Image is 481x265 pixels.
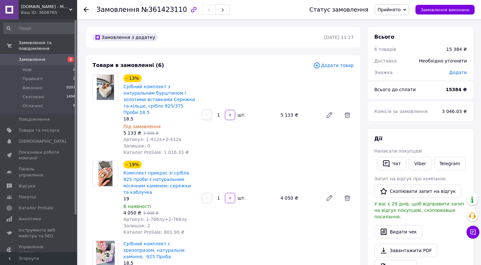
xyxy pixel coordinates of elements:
span: Показники роботи компанії [19,149,59,161]
span: Відгуки [19,183,35,189]
span: Управління сайтом [19,244,59,256]
span: Нові [22,67,32,73]
span: 5 133 ₴ [123,130,141,136]
span: Замовлення та повідомлення [19,40,77,52]
span: i.n.k.store - Магазин свічок і декору для дому [21,4,69,10]
span: Панель управління [19,166,59,178]
div: - 13% [123,74,142,82]
span: Прийнято [378,7,401,12]
span: Товари в замовленні (6) [93,62,164,68]
span: 4 050 ₴ [123,210,141,215]
span: 2 [67,57,74,62]
div: Ваш ID: 3608765 [21,10,77,15]
span: 2 [73,76,75,82]
span: Замовлення [96,6,139,14]
a: Редагувати [323,192,336,204]
span: Замовлення виконано [421,7,469,12]
div: 19 [123,195,197,202]
span: Каталог ProSale: 1 016.33 ₴ [123,150,189,155]
div: шт. [236,195,246,201]
span: Залишок: 2 [123,223,150,228]
time: [DATE] 11:27 [324,35,354,40]
a: Viber [409,157,431,170]
span: Доставка [374,58,396,63]
div: 5 133 ₴ [278,110,320,119]
button: Чат з покупцем [467,226,479,239]
a: Telegram [434,157,466,170]
div: Повернутися назад [84,6,89,13]
span: 1494 [66,94,75,100]
span: 5 900 ₴ [143,131,158,136]
span: Каталог ProSale: 801.90 ₴ [123,230,184,235]
span: Аналітика [19,216,41,222]
span: Артикул: 1-412я+2-412я [123,137,182,142]
img: Комплект прикрас зі срібла 925 проби з натуральним місячним каменем: сережки та каблучка [98,161,112,186]
span: №361423110 [141,6,187,14]
span: Повідомлення [19,117,50,122]
button: Скопіювати запит на відгук [374,185,461,198]
span: В наявності [123,204,151,209]
span: 4 [73,103,75,109]
div: Необхідно уточнити [415,54,471,68]
b: 15384 ₴ [446,87,467,92]
a: Срібний комплект с хризопразом, натуральне каміння, 925 Проба [123,241,185,259]
span: 2 [73,67,75,73]
div: 4 050 ₴ [278,194,320,203]
span: Всього до сплати [374,87,416,92]
span: Під замовлення [123,124,161,129]
span: Виконані [22,85,42,91]
span: Дії [374,136,382,142]
span: 5097 [66,85,75,91]
span: Комісія за замовлення [374,109,428,114]
button: Чат [377,157,406,170]
a: Редагувати [323,109,336,121]
span: [DEMOGRAPHIC_DATA] [19,138,66,144]
a: Срібний комплект з натуральним бурштином і золотими вставками Сережки та кільце, срібло 925/375 П... [123,84,195,115]
span: Покупці [19,194,36,200]
span: Додати [449,70,467,75]
span: Оплачені [22,103,43,109]
span: Запит на відгук про компанію [374,176,446,181]
img: Срібний комплект з натуральним бурштином і золотими вставками Сережки та кільце, срібло 925/375 П... [97,75,114,100]
span: Артикул: 1-766лу+2-766лу [123,217,187,222]
div: - 19% [123,161,142,168]
a: Завантажити PDF [374,244,437,257]
div: Статус замовлення [309,6,369,13]
input: Пошук [3,23,76,34]
div: Замовлення з додатку [93,33,158,41]
span: Додати товар [313,62,354,69]
button: Видати чек [374,225,422,239]
span: Написати покупцеві [374,148,422,154]
div: 18.5 [123,116,197,122]
span: Інструменти веб-майстра та SEO [19,227,59,239]
button: Замовлення виконано [415,5,475,14]
span: Прийняті [22,76,42,82]
span: 6 товарів [374,47,396,52]
a: Комплект прикрас зі срібла 925 проби з натуральним місячним каменем: сережки та каблучка [123,170,191,195]
span: Скасовані [22,94,44,100]
span: Видалити [341,109,354,121]
span: У вас є 29 днів, щоб відправити запит на відгук покупцеві, скопіювавши посилання. [374,201,465,219]
span: Каталог ProSale [19,205,53,211]
span: Видалити [341,192,354,204]
span: Всього [374,34,394,40]
span: Товари та послуги [19,128,59,133]
span: Замовлення [19,57,45,62]
span: Знижка [374,70,393,75]
div: шт. [236,112,246,118]
span: Залишок: 0 [123,143,150,148]
span: 3 046.03 ₴ [442,109,467,114]
div: 15 384 ₴ [446,46,467,52]
span: 5 000 ₴ [143,211,158,215]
